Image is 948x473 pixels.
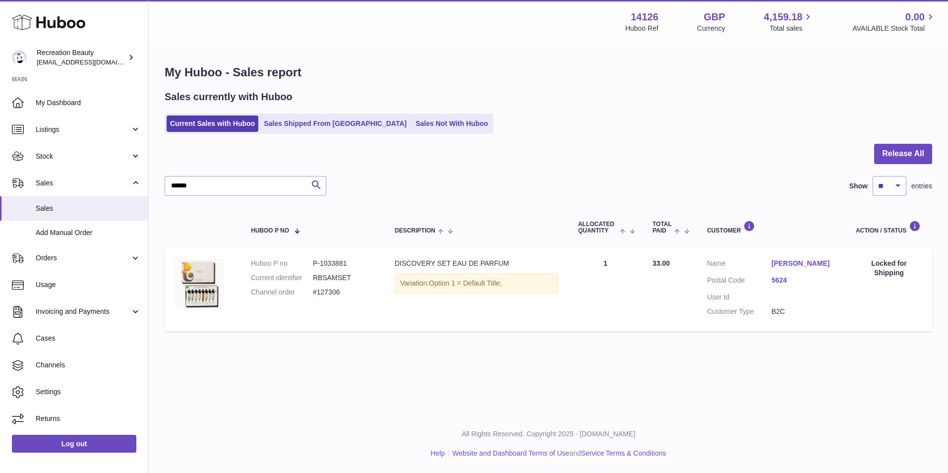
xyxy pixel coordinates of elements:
div: Variation: [395,273,558,294]
span: Returns [36,414,141,423]
label: Show [849,181,868,191]
button: Release All [874,144,932,164]
span: Stock [36,152,130,161]
dt: Current identifier [251,273,313,283]
img: ANWD_12ML.jpg [175,259,224,310]
dt: Name [707,259,771,271]
span: Orders [36,253,130,263]
div: Currency [697,24,725,33]
span: Channels [36,360,141,370]
div: Recreation Beauty [37,48,126,67]
span: [EMAIL_ADDRESS][DOMAIN_NAME] [37,58,146,66]
div: Action / Status [856,221,922,234]
span: My Dashboard [36,98,141,108]
span: AVAILABLE Stock Total [852,24,936,33]
a: Current Sales with Huboo [167,116,258,132]
dt: Channel order [251,288,313,297]
p: All Rights Reserved. Copyright 2025 - [DOMAIN_NAME] [157,429,940,439]
span: Settings [36,387,141,397]
strong: 14126 [631,10,658,24]
td: 1 [568,249,643,331]
dd: RBSAMSET [313,273,375,283]
img: customercare@recreationbeauty.com [12,50,27,65]
span: Usage [36,280,141,290]
li: and [449,449,666,458]
span: Total sales [770,24,814,33]
a: Sales Shipped From [GEOGRAPHIC_DATA] [260,116,410,132]
span: ALLOCATED Quantity [578,221,617,234]
dt: Huboo P no [251,259,313,268]
strong: GBP [704,10,725,24]
a: 4,159.18 Total sales [764,10,814,33]
div: Locked for Shipping [856,259,922,278]
dt: Customer Type [707,307,771,316]
span: Listings [36,125,130,134]
h1: My Huboo - Sales report [165,64,932,80]
span: 0.00 [905,10,925,24]
span: Description [395,228,435,234]
span: Option 1 = Default Title; [429,279,502,287]
span: Add Manual Order [36,228,141,237]
a: Help [431,449,445,457]
a: 0.00 AVAILABLE Stock Total [852,10,936,33]
span: Sales [36,204,141,213]
a: Sales Not With Huboo [412,116,491,132]
a: [PERSON_NAME] [771,259,836,268]
dt: User Id [707,293,771,302]
span: Cases [36,334,141,343]
h2: Sales currently with Huboo [165,90,293,104]
div: Customer [707,221,836,234]
span: Total paid [652,221,672,234]
span: entries [911,181,932,191]
a: Service Terms & Conditions [581,449,666,457]
a: Website and Dashboard Terms of Use [452,449,569,457]
dd: B2C [771,307,836,316]
dt: Postal Code [707,276,771,288]
span: 4,159.18 [764,10,803,24]
span: 33.00 [652,259,670,267]
div: DISCOVERY SET EAU DE PARFUM [395,259,558,268]
a: 5624 [771,276,836,285]
div: Huboo Ref [625,24,658,33]
dd: P-1033881 [313,259,375,268]
a: Log out [12,435,136,453]
dd: #127306 [313,288,375,297]
span: Invoicing and Payments [36,307,130,316]
span: Sales [36,178,130,188]
span: Huboo P no [251,228,289,234]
